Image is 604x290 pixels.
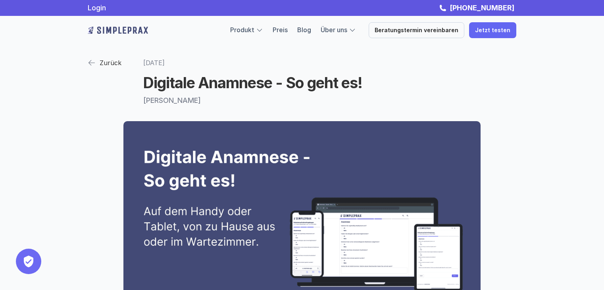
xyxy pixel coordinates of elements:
p: Beratungstermin vereinbaren [375,27,458,34]
a: Preis [273,26,288,34]
a: Produkt [230,26,254,34]
p: Zurück [100,57,121,69]
h1: Digitale Anamnese - So geht es! [143,74,461,92]
a: Über uns [321,26,347,34]
p: [DATE] [143,56,461,70]
a: Zurück [88,56,121,70]
a: Beratungstermin vereinbaren [369,22,464,38]
p: Jetzt testen [475,27,510,34]
strong: [PHONE_NUMBER] [450,4,514,12]
a: Login [88,4,106,12]
a: Jetzt testen [469,22,516,38]
a: Blog [297,26,311,34]
p: [PERSON_NAME] [143,96,461,105]
a: [PHONE_NUMBER] [448,4,516,12]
